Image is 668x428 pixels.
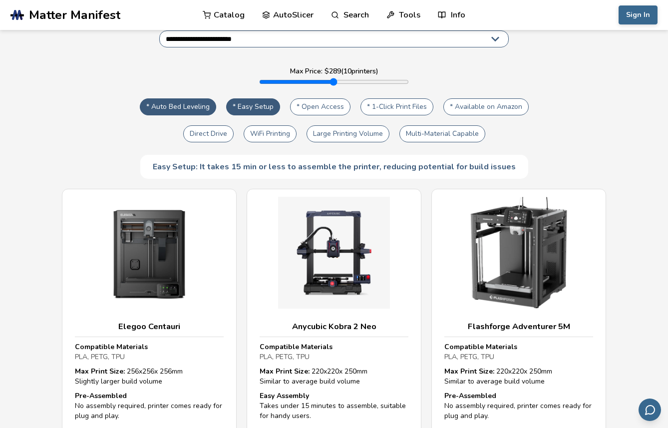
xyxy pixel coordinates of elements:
[260,391,309,401] strong: Easy Assembly
[183,125,234,142] button: Direct Drive
[140,155,528,179] div: Easy Setup: It takes 15 min or less to assemble the printer, reducing potential for build issues
[360,98,433,115] button: * 1-Click Print Files
[290,67,378,75] label: Max Price: $ 289 ( 10 printers)
[639,399,661,421] button: Send feedback via email
[260,322,408,332] h3: Anycubic Kobra 2 Neo
[444,367,593,386] div: 220 x 220 x 250 mm Similar to average build volume
[444,391,496,401] strong: Pre-Assembled
[444,352,494,362] span: PLA, PETG, TPU
[443,98,529,115] button: * Available on Amazon
[244,125,297,142] button: WiFi Printing
[260,342,333,352] strong: Compatible Materials
[619,5,658,24] button: Sign In
[260,367,310,376] strong: Max Print Size:
[444,391,593,421] div: No assembly required, printer comes ready for plug and play.
[399,125,485,142] button: Multi-Material Capable
[444,342,517,352] strong: Compatible Materials
[444,322,593,332] h3: Flashforge Adventurer 5M
[75,391,127,401] strong: Pre-Assembled
[75,352,125,362] span: PLA, PETG, TPU
[290,98,350,115] button: * Open Access
[75,342,148,352] strong: Compatible Materials
[226,98,280,115] button: * Easy Setup
[75,367,224,386] div: 256 x 256 x 256 mm Slightly larger build volume
[140,98,216,115] button: * Auto Bed Leveling
[260,352,310,362] span: PLA, PETG, TPU
[307,125,389,142] button: Large Printing Volume
[444,367,494,376] strong: Max Print Size:
[75,391,224,421] div: No assembly required, printer comes ready for plug and play.
[260,391,408,421] div: Takes under 15 minutes to assemble, suitable for handy users.
[75,367,125,376] strong: Max Print Size:
[260,367,408,386] div: 220 x 220 x 250 mm Similar to average build volume
[29,8,120,22] span: Matter Manifest
[75,322,224,332] h3: Elegoo Centauri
